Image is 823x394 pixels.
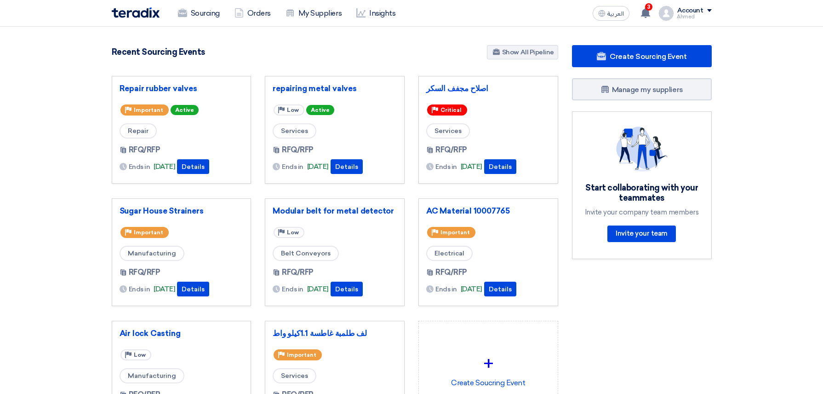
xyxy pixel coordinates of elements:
[129,284,150,294] span: Ends in
[112,47,205,57] h4: Recent Sourcing Events
[426,84,550,93] a: اصلاح مجفف السكر
[282,284,303,294] span: Ends in
[227,3,278,23] a: Orders
[610,52,686,61] span: Create Sourcing Event
[440,107,462,113] span: Critical
[607,226,675,242] a: Invite your team
[572,78,712,100] a: Manage my suppliers
[426,246,473,261] span: Electrical
[426,123,470,139] span: Services
[278,3,349,23] a: My Suppliers
[171,105,199,115] span: Active
[435,284,457,294] span: Ends in
[120,329,244,338] a: Air lock Casting
[307,162,329,172] span: [DATE]
[659,6,674,21] img: profile_test.png
[287,107,299,113] span: Low
[282,145,314,156] span: RFQ/RFP
[645,3,652,11] span: 3
[273,84,397,93] a: repairing metal valves
[177,159,209,174] button: Details
[306,105,334,115] span: Active
[120,84,244,93] a: Repair rubber valves
[287,352,316,358] span: Important
[273,123,316,139] span: Services
[112,7,160,18] img: Teradix logo
[484,159,516,174] button: Details
[484,282,516,296] button: Details
[273,206,397,215] a: Modular belt for metal detector
[426,206,550,215] a: AC Material 10007765
[461,162,482,172] span: [DATE]
[129,162,150,172] span: Ends in
[593,6,629,21] button: العربية
[134,229,163,236] span: Important
[583,183,700,203] div: Start collaborating with your teammates
[616,127,668,172] img: invite_your_team.svg
[440,229,470,236] span: Important
[282,267,314,278] span: RFQ/RFP
[435,145,467,156] span: RFQ/RFP
[677,14,712,19] div: ِAhmed
[134,352,146,358] span: Low
[435,267,467,278] span: RFQ/RFP
[307,284,329,295] span: [DATE]
[461,284,482,295] span: [DATE]
[331,282,363,296] button: Details
[287,229,299,236] span: Low
[331,159,363,174] button: Details
[134,107,163,113] span: Important
[435,162,457,172] span: Ends in
[273,246,339,261] span: Belt Conveyors
[487,45,558,59] a: Show All Pipeline
[129,267,160,278] span: RFQ/RFP
[120,368,184,383] span: Manufacturing
[129,145,160,156] span: RFQ/RFP
[120,123,157,139] span: Repair
[677,7,703,15] div: Account
[120,206,244,215] a: Sugar House Strainers
[154,162,175,172] span: [DATE]
[154,284,175,295] span: [DATE]
[273,368,316,383] span: Services
[120,246,184,261] span: Manufacturing
[349,3,403,23] a: Insights
[177,282,209,296] button: Details
[171,3,227,23] a: Sourcing
[282,162,303,172] span: Ends in
[273,329,397,338] a: لف طلمبة غاطسة 1.1كيلو واط
[607,11,624,17] span: العربية
[426,350,550,377] div: +
[583,208,700,216] div: Invite your company team members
